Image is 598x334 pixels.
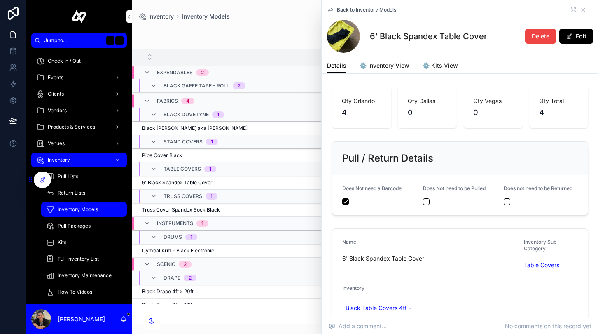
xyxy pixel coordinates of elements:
a: Inventory Maintenance [41,268,127,283]
a: Clients [31,87,127,101]
span: 6' Black Spandex Table Cover [142,179,213,186]
a: ⚙️ Kits View [423,58,458,75]
a: Venues [31,136,127,151]
span: Table Covers [164,166,201,172]
span: Jump to... [44,37,103,44]
a: Black Drape 4ft x 20ft [142,288,588,295]
span: Instruments [157,220,193,227]
span: Venues [48,140,65,147]
div: 2 [184,261,187,268]
span: Truss Covers [164,193,202,200]
span: Clients [48,91,64,97]
span: 4 [342,107,381,118]
span: Pull Lists [58,173,78,180]
a: Back to Inventory Models [327,7,396,13]
button: Delete [525,29,556,44]
span: Inventory [342,285,364,291]
div: 2 [189,275,192,281]
span: Products & Services [48,124,95,130]
a: Cymbal Arm - Black Electronic [142,247,588,254]
span: Inventory [48,157,70,163]
span: Black Table Covers 4ft - [346,304,411,312]
span: Inventory Maintenance [58,272,112,279]
span: Fabrics [157,98,178,104]
span: Pull Packages [58,223,91,229]
h2: Pull / Return Details [342,152,433,165]
a: Inventory Models [41,202,127,217]
div: 1 [217,111,219,118]
a: Black Table Covers 4ft - [342,302,414,314]
div: 1 [210,193,213,200]
a: Truss Cover Spandex Sock Black [142,207,588,213]
span: Check In / Out [48,58,81,64]
span: Black Duvetyne [164,111,209,118]
div: 1 [209,166,211,172]
span: ⚙️ Kits View [423,61,458,70]
span: Truss Cover Spandex Sock Black [142,207,220,213]
div: 1 [201,220,203,227]
span: Black Drape 4ft x 12ft [142,302,192,308]
a: Inventory Models [182,12,230,21]
span: 0 [473,107,513,118]
span: Qty Orlando [342,97,381,105]
a: How To Videos [41,285,127,299]
h1: 6' Black Spandex Table Cover [370,31,487,42]
span: Back to Inventory Models [337,7,396,13]
span: Name [342,239,356,245]
div: 4 [186,98,189,104]
a: ⚙️ Inventory View [360,58,409,75]
span: Drums [164,234,182,240]
div: scrollable content [26,48,132,304]
span: Inventory [148,12,174,21]
span: 6' Black Spandex Table Cover [342,254,517,263]
img: App logo [72,10,87,23]
span: Details [327,61,346,70]
span: Inventory Sub Category [524,239,556,252]
span: Inventory Models [58,206,98,213]
a: Vendors [31,103,127,118]
span: Return Lists [58,190,85,196]
p: [PERSON_NAME] [58,315,105,323]
button: Jump to...K [31,33,127,48]
button: Edit [559,29,593,44]
span: Cymbal Arm - Black Electronic [142,247,214,254]
span: Qty Total [539,97,579,105]
span: Full Inventory List [58,256,99,262]
span: Qty Dallas [408,97,447,105]
span: Black Gaffe Tape - Roll [164,82,229,89]
span: Does Not need a Barcode [342,185,402,191]
div: 1 [211,139,213,145]
span: Black [PERSON_NAME] aka [PERSON_NAME] [142,125,248,132]
span: Does Not need to be Pulled [423,185,486,191]
a: Pull Packages [41,219,127,233]
span: K [116,37,123,44]
span: Drape [164,275,180,281]
span: Qty Vegas [473,97,513,105]
span: Black Drape 4ft x 20ft [142,288,194,295]
a: Pull Lists [41,169,127,184]
a: Check In / Out [31,54,127,68]
span: Stand Covers [164,139,203,145]
span: How To Videos [58,289,92,295]
span: Add a comment... [329,322,387,330]
span: ⚙️ Inventory View [360,61,409,70]
a: Inventory [31,153,127,167]
a: Pipe Cover Black [142,152,588,159]
a: Details [327,58,346,74]
span: Table Covers [524,261,559,269]
span: Does not need to be Returned [504,185,572,191]
a: Black [PERSON_NAME] aka [PERSON_NAME] [142,125,588,132]
span: 0 [408,107,447,118]
span: Delete [532,32,549,40]
span: Expendables [157,69,193,76]
div: 2 [238,82,241,89]
span: 4 [539,107,579,118]
div: 1 [190,234,192,240]
div: 2 [201,69,204,76]
span: Vendors [48,107,67,114]
a: Inventory [138,12,174,21]
a: Black Drape 4ft x 12ft [142,302,588,308]
a: Full Inventory List [41,252,127,266]
a: 6' Black Spandex Table Cover [142,179,588,186]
